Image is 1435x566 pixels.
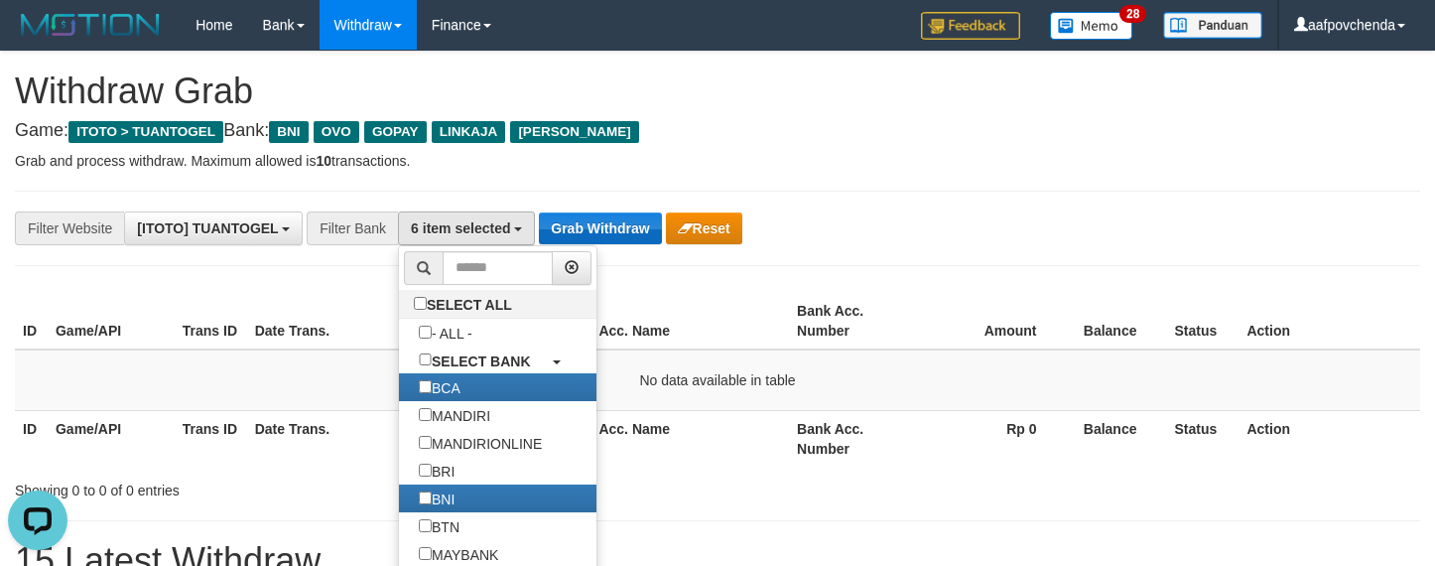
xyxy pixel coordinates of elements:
[1050,12,1133,40] img: Button%20Memo.svg
[247,410,401,467] th: Date Trans.
[1119,5,1146,23] span: 28
[15,350,1420,411] td: No data available in table
[1163,12,1262,39] img: panduan.png
[15,410,48,467] th: ID
[789,410,916,467] th: Bank Acc. Number
[554,410,789,467] th: Bank Acc. Name
[364,121,427,143] span: GOPAY
[419,519,432,532] input: BTN
[307,212,398,245] div: Filter Bank
[124,212,303,245] button: [ITOTO] TUANTOGEL
[399,347,596,374] a: SELECT BANK
[15,473,584,500] div: Showing 0 to 0 of 0 entries
[419,354,432,366] input: SELECT BANK
[15,212,124,245] div: Filter Website
[15,293,48,350] th: ID
[419,547,432,560] input: MAYBANK
[419,326,432,339] input: - ALL -
[419,492,432,504] input: BNI
[399,512,479,540] label: BTN
[399,319,492,347] label: - ALL -
[666,212,742,244] button: Reset
[399,457,474,485] label: BRI
[15,121,1420,141] h4: Game: Bank:
[510,121,638,143] span: [PERSON_NAME]
[48,410,175,467] th: Game/API
[15,71,1420,111] h1: Withdraw Grab
[414,297,427,310] input: SELECT ALL
[1067,410,1167,467] th: Balance
[175,410,247,467] th: Trans ID
[419,408,432,421] input: MANDIRI
[137,220,278,236] span: [ITOTO] TUANTOGEL
[398,212,535,245] button: 6 item selected
[916,293,1067,350] th: Amount
[316,153,331,169] strong: 10
[419,436,432,449] input: MANDIRIONLINE
[432,121,506,143] span: LINKAJA
[399,429,562,457] label: MANDIRIONLINE
[539,212,661,244] button: Grab Withdraw
[399,485,474,512] label: BNI
[419,380,432,393] input: BCA
[916,410,1067,467] th: Rp 0
[1239,410,1420,467] th: Action
[411,220,510,236] span: 6 item selected
[247,293,401,350] th: Date Trans.
[921,12,1020,40] img: Feedback.jpg
[269,121,308,143] span: BNI
[8,8,67,68] button: Open LiveChat chat widget
[48,293,175,350] th: Game/API
[419,464,432,477] input: BRI
[175,293,247,350] th: Trans ID
[68,121,223,143] span: ITOTO > TUANTOGEL
[399,401,510,429] label: MANDIRI
[1167,293,1239,350] th: Status
[554,293,789,350] th: Bank Acc. Name
[15,10,166,40] img: MOTION_logo.png
[432,353,531,368] b: SELECT BANK
[399,373,480,401] label: BCA
[15,151,1420,171] p: Grab and process withdraw. Maximum allowed is transactions.
[1067,293,1167,350] th: Balance
[314,121,359,143] span: OVO
[399,290,532,318] label: SELECT ALL
[1167,410,1239,467] th: Status
[789,293,916,350] th: Bank Acc. Number
[1239,293,1420,350] th: Action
